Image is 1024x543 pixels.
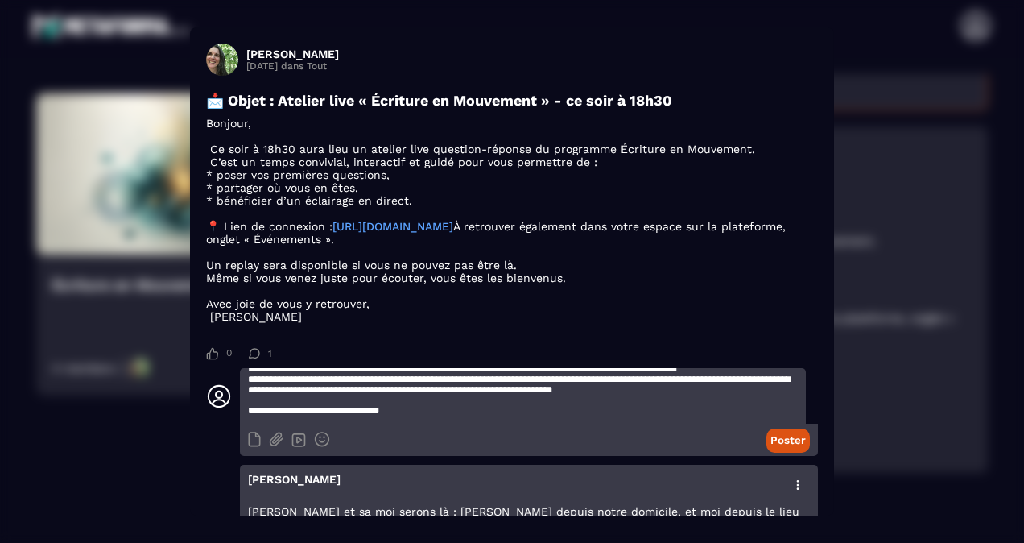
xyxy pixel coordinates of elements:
span: 0 [226,347,232,360]
h3: [PERSON_NAME] [246,48,339,60]
p: Bonjour, Ce soir à 18h30 aura lieu un atelier live question-réponse du programme Écriture en Mouv... [206,117,818,323]
a: [URL][DOMAIN_NAME] [332,220,453,233]
h3: 📩 Objet : Atelier live « Écriture en Mouvement » - ce soir à 18h30 [206,92,818,109]
button: Poster [766,429,810,453]
p: [DATE] dans Tout [246,60,339,72]
p: [PERSON_NAME] [248,473,810,497]
span: 1 [268,348,272,359]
